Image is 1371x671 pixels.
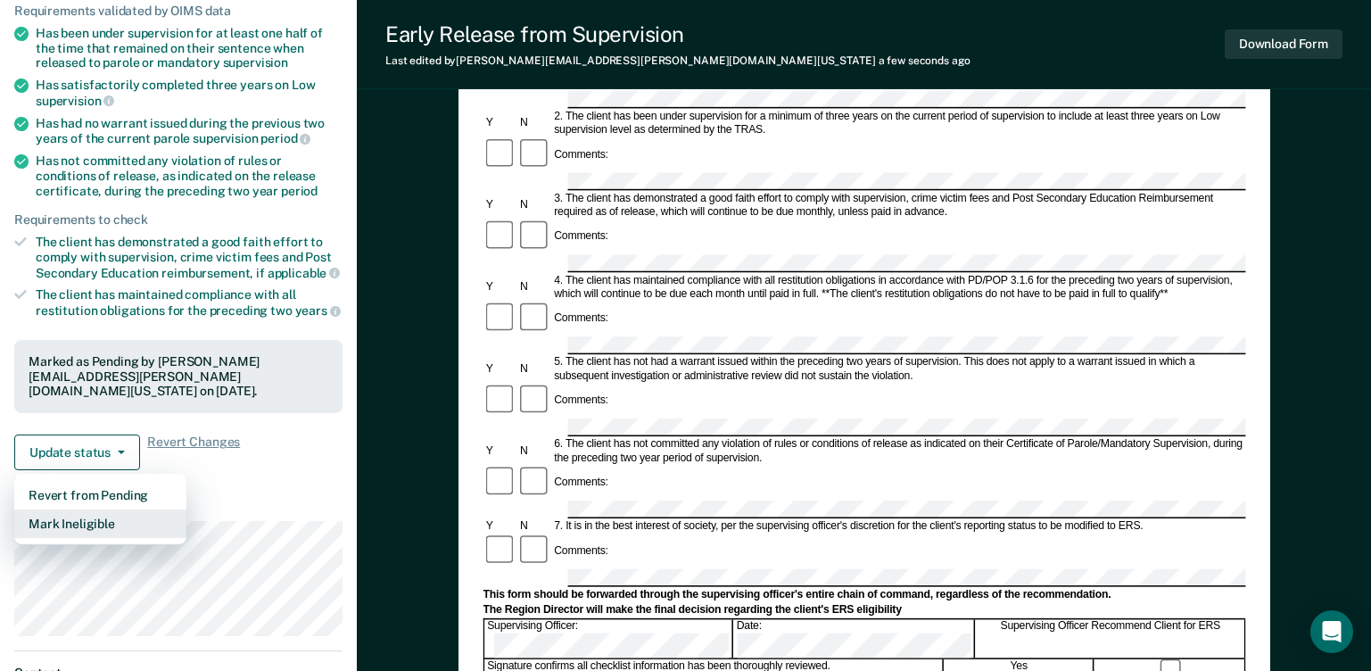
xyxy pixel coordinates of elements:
div: Last edited by [PERSON_NAME][EMAIL_ADDRESS][PERSON_NAME][DOMAIN_NAME][US_STATE] [385,54,970,67]
div: Has been under supervision for at least one half of the time that remained on their sentence when... [36,26,343,70]
span: applicable [268,266,340,280]
div: Requirements to check [14,212,343,228]
span: years [295,303,341,318]
div: N [517,199,551,212]
div: Has not committed any violation of rules or conditions of release, as indicated on the release ce... [36,153,343,198]
div: The Region Director will make the final decision regarding the client's ERS eligibility [483,603,1245,617]
div: N [517,363,551,377]
span: period [260,131,310,145]
span: a few seconds ago [879,54,970,67]
span: supervision [223,55,288,70]
div: Requirements validated by OIMS data [14,4,343,19]
button: Mark Ineligible [14,509,186,538]
div: Has satisfactorily completed three years on Low [36,78,343,108]
div: 3. The client has demonstrated a good faith effort to comply with supervision, crime victim fees ... [551,192,1245,220]
div: Y [483,117,516,130]
div: Open Intercom Messenger [1310,610,1353,653]
div: This form should be forwarded through the supervising officer's entire chain of command, regardle... [483,588,1245,601]
div: Supervising Officer Recommend Client for ERS [976,619,1245,658]
div: Y [483,281,516,294]
div: Comments: [551,544,611,558]
div: Has had no warrant issued during the previous two years of the current parole supervision [36,116,343,146]
div: Comments: [551,149,611,162]
div: 6. The client has not committed any violation of rules or conditions of release as indicated on t... [551,438,1245,466]
div: N [517,519,551,533]
div: Early Release from Supervision [385,21,970,47]
div: The client has demonstrated a good faith effort to comply with supervision, crime victim fees and... [36,235,343,280]
div: Supervising Officer: [484,619,732,658]
div: 2. The client has been under supervision for a minimum of three years on the current period of su... [551,111,1245,138]
div: N [517,117,551,130]
div: Comments: [551,394,611,408]
div: Comments: [551,312,611,326]
div: Y [483,519,516,533]
div: N [517,444,551,458]
div: Y [483,199,516,212]
div: Marked as Pending by [PERSON_NAME][EMAIL_ADDRESS][PERSON_NAME][DOMAIN_NAME][US_STATE] on [DATE]. [29,354,328,399]
div: Comments: [551,476,611,490]
div: Date: [733,619,974,658]
div: 7. It is in the best interest of society, per the supervising officer's discretion for the client... [551,519,1245,533]
button: Revert from Pending [14,481,186,509]
span: Revert Changes [147,435,240,470]
div: N [517,281,551,294]
div: The client has maintained compliance with all restitution obligations for the preceding two [36,287,343,318]
div: Comments: [551,230,611,244]
div: Y [483,444,516,458]
span: period [281,184,318,198]
div: Y [483,363,516,377]
div: 4. The client has maintained compliance with all restitution obligations in accordance with PD/PO... [551,274,1245,302]
div: 5. The client has not had a warrant issued within the preceding two years of supervision. This do... [551,356,1245,384]
button: Update status [14,435,140,470]
button: Download Form [1225,29,1342,59]
span: supervision [36,94,114,108]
